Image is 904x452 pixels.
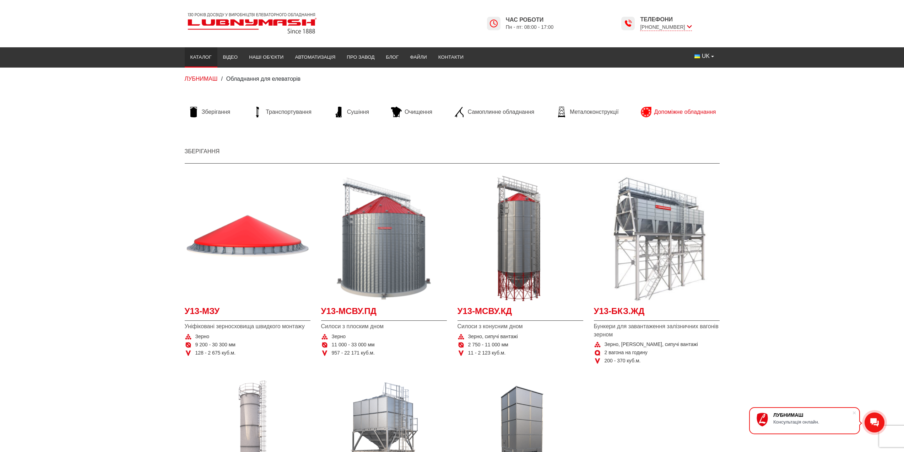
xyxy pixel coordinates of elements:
span: UK [702,52,710,60]
a: Детальніше У13-МСВУ.ПД [321,176,447,302]
span: 200 - 370 куб.м. [605,357,641,365]
span: Очищення [405,108,432,116]
a: Металоконструкції [553,107,622,117]
a: У13-БКЗ.ЖД [594,305,720,321]
a: У13-МСВУ.КД [458,305,583,321]
img: Lubnymash [185,10,320,37]
a: Допоміжне обладнання [637,107,720,117]
a: У13-МСВУ.ПД [321,305,447,321]
span: [PHONE_NUMBER] [640,23,692,31]
a: Сушіння [330,107,373,117]
a: Зберігання [185,148,220,154]
span: 2 750 - 11 000 мм [468,341,508,349]
a: Зберігання [185,107,234,117]
span: Зерно, сипучі вантажі [468,333,518,340]
div: ЛУБНИМАШ [773,412,852,418]
a: Самоплинне обладнання [451,107,538,117]
span: 11 000 - 33 000 мм [332,341,375,349]
a: Автоматизація [289,49,341,65]
span: Зберігання [202,108,231,116]
span: 2 вагона на годину [605,349,648,356]
span: Силоси з конусним дном [458,323,583,330]
img: Українська [694,54,700,58]
a: Блог [380,49,404,65]
a: Детальніше У13-МЗУ [185,176,310,302]
span: Зерно [332,333,346,340]
span: Допоміжне обладнання [654,108,716,116]
span: Телефони [640,16,692,23]
a: У13-МЗУ [185,305,310,321]
span: Уніфіковані зерносховища швидкого монтажу [185,323,310,330]
span: Транспортування [266,108,312,116]
span: / [221,76,222,82]
span: 128 - 2 675 куб.м. [195,350,236,357]
span: 11 - 2 123 куб.м. [468,350,506,357]
a: ЛУБНИМАШ [185,76,218,82]
span: Час роботи [506,16,554,24]
a: Файли [404,49,433,65]
span: 9 200 - 30 300 мм [195,341,236,349]
span: 957 - 22 171 куб.м. [332,350,375,357]
div: Консультація онлайн. [773,419,852,425]
span: Зерно [195,333,210,340]
span: Бункери для завантаження залізничних вагонів зерном [594,323,720,339]
a: Відео [217,49,244,65]
a: Транспортування [249,107,315,117]
button: UK [689,49,719,63]
span: Металоконструкції [570,108,618,116]
a: Каталог [185,49,217,65]
span: Самоплинне обладнання [468,108,534,116]
a: Про завод [341,49,380,65]
a: Контакти [433,49,469,65]
img: Lubnymash time icon [624,19,632,28]
a: Наші об’єкти [243,49,289,65]
a: Очищення [388,107,436,117]
span: Пн - пт: 08:00 - 17:00 [506,24,554,31]
a: Детальніше У13-МСВУ.КД [458,176,583,302]
span: Сушіння [347,108,369,116]
img: Lubnymash time icon [489,19,498,28]
span: Обладнання для елеваторів [226,76,301,82]
span: Силоси з плоским дном [321,323,447,330]
a: Детальніше У13-БКЗ.ЖД [594,176,720,302]
span: Зерно, [PERSON_NAME], сипучі вантажі [605,341,698,348]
